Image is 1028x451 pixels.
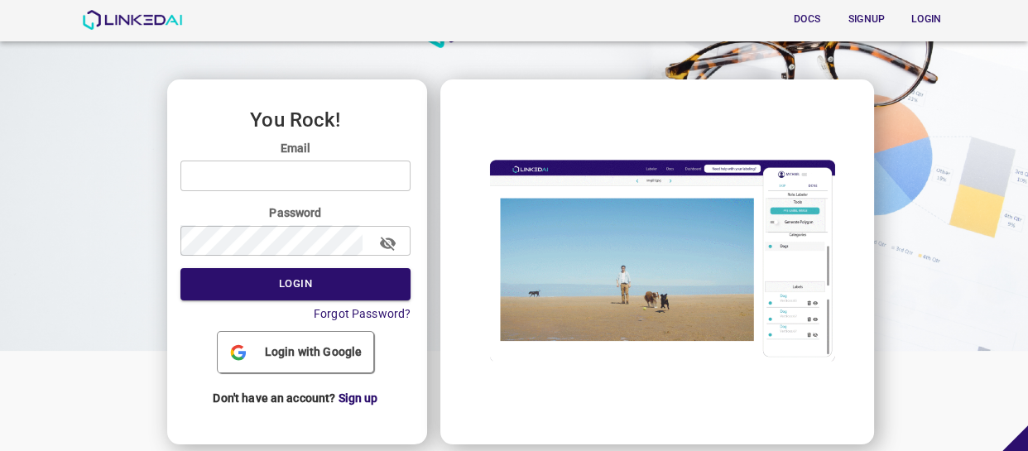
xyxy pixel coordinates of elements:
span: Login with Google [258,343,368,361]
img: login_image.gif [454,146,857,374]
a: Login [896,2,956,36]
button: Docs [781,6,833,33]
a: Signup [837,2,896,36]
label: Email [180,140,411,156]
img: LinkedAI [82,10,182,30]
button: Signup [840,6,893,33]
button: Login [900,6,953,33]
button: Login [180,268,411,300]
p: Don't have an account? [180,377,411,420]
label: Password [180,204,411,221]
a: Docs [777,2,837,36]
a: Forgot Password? [314,307,411,320]
a: Sign up [338,391,377,405]
h3: You Rock! [180,109,411,131]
